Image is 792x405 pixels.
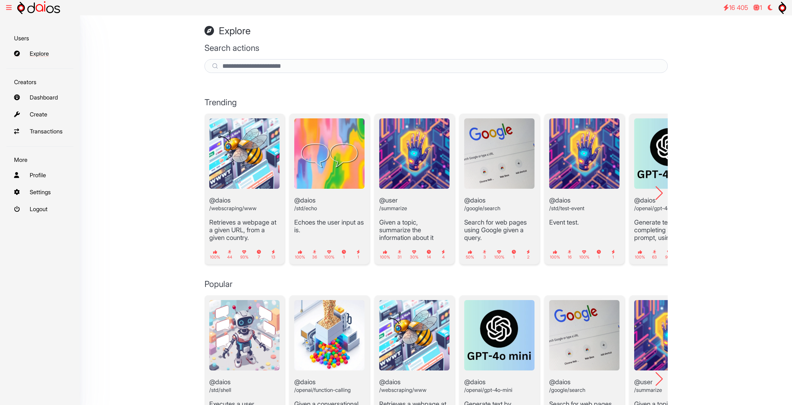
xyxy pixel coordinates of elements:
small: 100% [635,250,645,259]
span: 1 [760,4,762,12]
small: 13 [271,250,275,259]
div: 1 / 12 [204,114,284,264]
header: @user [634,300,704,400]
a: 16 405 [720,1,751,14]
div: Next slide [651,371,668,387]
p: Event test. [549,218,619,226]
small: 7 [257,250,261,259]
header: @daios [464,300,534,400]
p: Retrieves a webpage at a given URL, from a given country. [209,218,280,242]
small: 96% [665,250,673,259]
header: @daios [294,300,365,400]
p: Creators [6,75,73,89]
a: Logout [6,202,73,216]
small: /webscraping/www [379,387,427,393]
img: google-search.webp [549,300,619,370]
p: Given a topic, summarize the information about it found in the web. [379,218,450,249]
small: 100% [579,250,589,259]
small: 44 [227,250,232,259]
a: Dashboard [6,91,73,104]
small: 93% [240,250,249,259]
a: Settings [6,185,73,199]
img: openai-gpt-4o-mini.webp [464,300,534,370]
img: webscraping.webp [209,118,280,189]
p: Generate text by completing a given prompt, using GPT-4o Mini. [634,218,704,249]
small: 30% [410,250,419,259]
small: /std/test-event [549,205,584,211]
h3: Trending [204,97,668,107]
img: openai-function-calling.webp [294,300,365,370]
img: standard-tool.webp [379,118,450,189]
a: Profile [6,168,73,182]
a: Transactions [6,124,73,138]
img: standard-tool.webp [549,118,619,189]
div: 4 / 12 [459,114,539,264]
p: More [6,153,73,167]
small: 14 [427,250,431,259]
small: 100% [550,250,560,259]
small: /summarize [634,387,662,393]
header: @daios [209,300,280,400]
p: Echoes the user input as is. [294,218,365,234]
header: @daios [209,118,280,218]
span: 16 405 [729,4,748,12]
small: 1 [611,250,615,259]
img: standard-tool.webp [634,300,704,370]
p: Search for web pages using Google given a query. [464,218,534,242]
h1: Explore [204,25,668,36]
small: 2 [527,250,530,259]
header: @daios [634,118,704,218]
div: 2 / 12 [289,114,369,264]
div: Next slide [651,185,668,202]
a: Create [6,107,73,121]
img: shell.webp [209,300,280,370]
small: 100% [295,250,305,259]
header: @user [379,118,450,218]
h3: Search actions [204,43,668,53]
small: 50% [466,250,474,259]
div: 3 / 12 [374,114,454,264]
small: 1 [342,250,346,259]
header: @daios [549,300,619,400]
header: @daios [464,118,534,218]
small: 100% [380,250,390,259]
small: /openai/gpt-4o-mini [464,387,512,393]
header: @daios [379,300,450,400]
small: 1 [512,250,516,259]
h3: Popular [204,279,668,289]
small: /summarize [379,205,407,211]
img: logo-h.svg [17,1,60,14]
small: /openai/gpt-4o-mini [634,205,682,211]
img: openai-gpt-4o-mini.webp [634,118,704,189]
small: 36 [312,250,317,259]
small: 100% [210,250,220,259]
small: /openai/function-calling [294,387,351,393]
header: @daios [549,118,619,218]
small: 3 [483,250,486,259]
img: google-search.webp [464,118,534,189]
small: 100% [494,250,504,259]
p: Users [6,31,73,45]
small: 31 [397,250,402,259]
small: /std/echo [294,205,317,211]
small: /google/search [464,205,500,211]
header: @daios [294,118,365,218]
small: 16 [568,250,572,259]
small: 100% [324,250,334,259]
a: Explore [6,47,73,60]
div: 5 / 12 [544,114,624,264]
small: /std/shell [209,387,231,393]
img: symbol.svg [779,1,786,14]
img: echo.webp [294,118,365,189]
small: /webscraping/www [209,205,257,211]
a: 1 [750,1,765,14]
img: webscraping.webp [379,300,450,370]
small: 1 [597,250,601,259]
small: 1 [357,250,360,259]
div: 6 / 12 [629,114,709,264]
small: 63 [652,250,657,259]
small: /google/search [549,387,585,393]
small: 4 [442,250,445,259]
